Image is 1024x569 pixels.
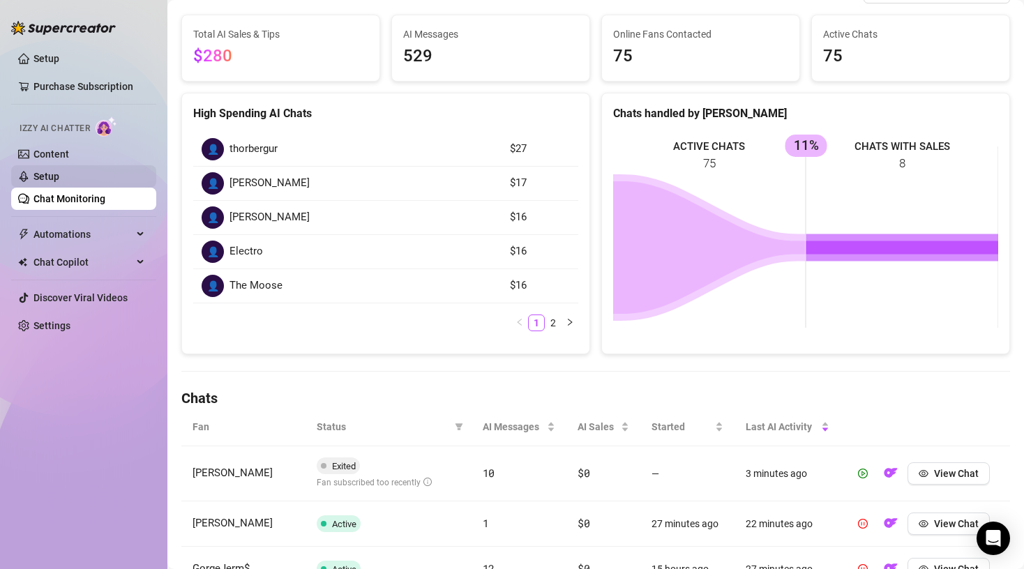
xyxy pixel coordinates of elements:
[511,314,528,331] li: Previous Page
[652,419,712,434] span: Started
[229,209,310,226] span: [PERSON_NAME]
[455,423,463,431] span: filter
[613,105,998,122] div: Chats handled by [PERSON_NAME]
[332,519,356,529] span: Active
[229,175,310,192] span: [PERSON_NAME]
[18,229,29,240] span: thunderbolt
[202,206,224,229] div: 👤
[193,517,273,529] span: [PERSON_NAME]
[880,471,902,482] a: OF
[20,122,90,135] span: Izzy AI Chatter
[545,314,562,331] li: 2
[33,53,59,64] a: Setup
[823,43,998,70] span: 75
[919,469,928,478] span: eye
[403,26,578,42] span: AI Messages
[483,516,489,530] span: 1
[528,314,545,331] li: 1
[562,314,578,331] li: Next Page
[640,501,735,547] td: 27 minutes ago
[202,275,224,297] div: 👤
[735,501,840,547] td: 22 minutes ago
[884,466,898,480] img: OF
[33,292,128,303] a: Discover Viral Videos
[96,116,117,137] img: AI Chatter
[735,408,840,446] th: Last AI Activity
[880,521,902,532] a: OF
[919,519,928,529] span: eye
[578,516,589,530] span: $0
[229,141,278,158] span: thorbergur
[229,243,263,260] span: Electro
[613,43,788,70] span: 75
[33,149,69,160] a: Content
[510,175,570,192] article: $17
[33,251,133,273] span: Chat Copilot
[202,172,224,195] div: 👤
[181,388,1010,408] h4: Chats
[33,223,133,245] span: Automations
[33,193,105,204] a: Chat Monitoring
[578,419,618,434] span: AI Sales
[202,241,224,263] div: 👤
[11,21,116,35] img: logo-BBDzfeDw.svg
[483,419,544,434] span: AI Messages
[472,408,566,446] th: AI Messages
[181,408,306,446] th: Fan
[18,257,27,267] img: Chat Copilot
[510,141,570,158] article: $27
[193,466,273,479] span: [PERSON_NAME]
[613,26,788,42] span: Online Fans Contacted
[735,446,840,501] td: 3 minutes ago
[529,315,544,331] a: 1
[317,478,432,487] span: Fan subscribed too recently
[510,243,570,260] article: $16
[578,466,589,480] span: $0
[908,462,990,485] button: View Chat
[317,419,449,434] span: Status
[934,518,979,529] span: View Chat
[403,43,578,70] span: 529
[33,171,59,182] a: Setup
[977,522,1010,555] div: Open Intercom Messenger
[332,461,356,471] span: Exited
[545,315,561,331] a: 2
[640,446,735,501] td: —
[483,466,495,480] span: 10
[884,516,898,530] img: OF
[823,26,998,42] span: Active Chats
[880,462,902,485] button: OF
[423,478,432,486] span: info-circle
[229,278,283,294] span: The Moose
[566,408,640,446] th: AI Sales
[193,46,232,66] span: $280
[193,26,368,42] span: Total AI Sales & Tips
[193,105,578,122] div: High Spending AI Chats
[33,320,70,331] a: Settings
[858,519,868,529] span: pause-circle
[858,469,868,478] span: play-circle
[510,278,570,294] article: $16
[566,318,574,326] span: right
[202,138,224,160] div: 👤
[33,81,133,92] a: Purchase Subscription
[746,419,818,434] span: Last AI Activity
[515,318,524,326] span: left
[640,408,735,446] th: Started
[510,209,570,226] article: $16
[562,314,578,331] button: right
[908,513,990,535] button: View Chat
[511,314,528,331] button: left
[880,513,902,535] button: OF
[934,468,979,479] span: View Chat
[452,416,466,437] span: filter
